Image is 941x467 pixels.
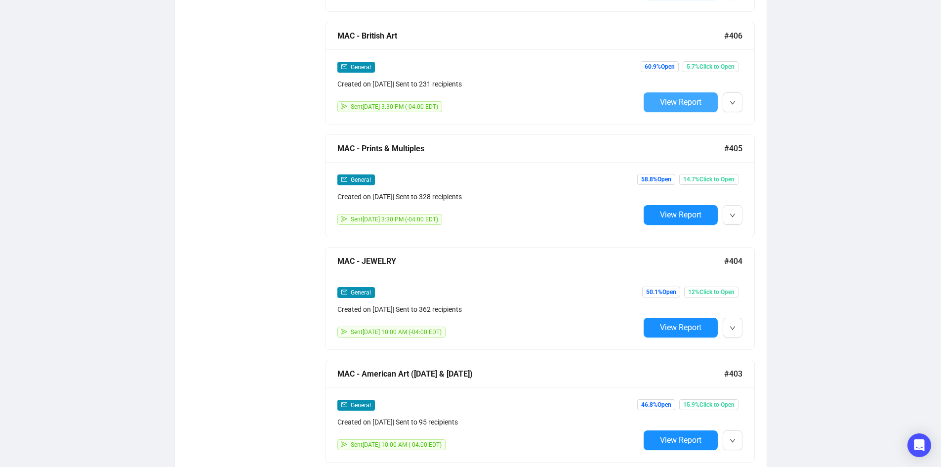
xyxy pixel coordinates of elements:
[351,103,438,110] span: Sent [DATE] 3:30 PM (-04:00 EDT)
[325,360,755,463] a: MAC - American Art ([DATE] & [DATE])#403mailGeneralCreated on [DATE]| Sent to 95 recipientssendSe...
[325,247,755,350] a: MAC - JEWELRY#404mailGeneralCreated on [DATE]| Sent to 362 recipientssendSent[DATE] 10:00 AM (-04...
[337,304,640,315] div: Created on [DATE] | Sent to 362 recipients
[341,176,347,182] span: mail
[337,368,724,380] div: MAC - American Art ([DATE] & [DATE])
[341,441,347,447] span: send
[660,210,701,219] span: View Report
[683,61,738,72] span: 5.7% Click to Open
[724,368,742,380] span: #403
[724,142,742,155] span: #405
[341,329,347,335] span: send
[644,318,718,338] button: View Report
[637,174,675,185] span: 58.8% Open
[730,100,736,106] span: down
[351,329,442,336] span: Sent [DATE] 10:00 AM (-04:00 EDT)
[351,402,371,409] span: General
[341,289,347,295] span: mail
[644,430,718,450] button: View Report
[641,61,679,72] span: 60.9% Open
[644,205,718,225] button: View Report
[642,287,680,297] span: 50.1% Open
[730,212,736,218] span: down
[679,174,738,185] span: 14.7% Click to Open
[730,325,736,331] span: down
[325,134,755,237] a: MAC - Prints & Multiples#405mailGeneralCreated on [DATE]| Sent to 328 recipientssendSent[DATE] 3:...
[351,441,442,448] span: Sent [DATE] 10:00 AM (-04:00 EDT)
[660,435,701,445] span: View Report
[337,255,724,267] div: MAC - JEWELRY
[351,289,371,296] span: General
[337,30,724,42] div: MAC - British Art
[730,438,736,444] span: down
[341,402,347,408] span: mail
[684,287,738,297] span: 12% Click to Open
[341,103,347,109] span: send
[660,97,701,107] span: View Report
[337,417,640,427] div: Created on [DATE] | Sent to 95 recipients
[351,64,371,71] span: General
[325,22,755,125] a: MAC - British Art#406mailGeneralCreated on [DATE]| Sent to 231 recipientssendSent[DATE] 3:30 PM (...
[724,255,742,267] span: #404
[341,216,347,222] span: send
[637,399,675,410] span: 46.8% Open
[337,142,724,155] div: MAC - Prints & Multiples
[341,64,347,70] span: mail
[351,216,438,223] span: Sent [DATE] 3:30 PM (-04:00 EDT)
[679,399,738,410] span: 15.9% Click to Open
[337,191,640,202] div: Created on [DATE] | Sent to 328 recipients
[660,323,701,332] span: View Report
[644,92,718,112] button: View Report
[337,79,640,89] div: Created on [DATE] | Sent to 231 recipients
[724,30,742,42] span: #406
[907,433,931,457] div: Open Intercom Messenger
[351,176,371,183] span: General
